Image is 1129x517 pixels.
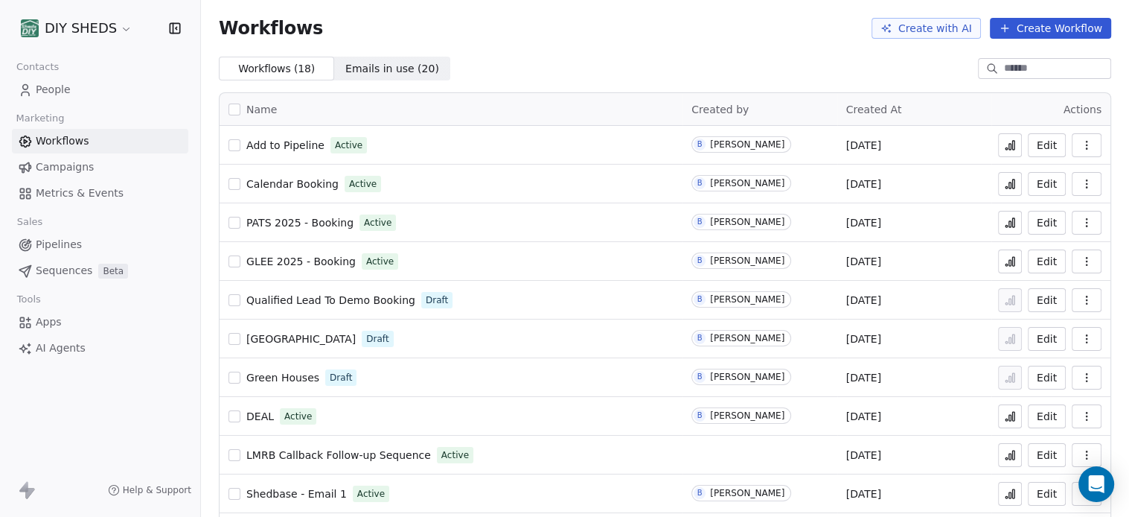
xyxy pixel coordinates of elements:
[1028,443,1066,467] button: Edit
[426,294,448,307] span: Draft
[846,254,881,269] span: [DATE]
[246,256,356,267] span: GLEE 2025 - Booking
[36,82,71,98] span: People
[710,333,784,343] div: [PERSON_NAME]
[1064,104,1101,115] span: Actions
[36,237,82,253] span: Pipelines
[710,294,784,305] div: [PERSON_NAME]
[1028,172,1066,196] button: Edit
[246,488,347,500] span: Shedbase - Email 1
[12,336,188,361] a: AI Agents
[98,264,128,279] span: Beta
[846,104,902,115] span: Created At
[246,449,431,461] span: LMRB Callback Follow-up Sequence
[246,178,339,190] span: Calendar Booking
[697,487,703,499] div: B
[246,333,356,345] span: [GEOGRAPHIC_DATA]
[10,107,71,130] span: Marketing
[691,104,749,115] span: Created by
[846,138,881,153] span: [DATE]
[871,18,981,39] button: Create with AI
[441,448,469,462] span: Active
[1078,466,1114,502] div: Open Intercom Messenger
[21,19,39,37] img: shedsdiy.jpg
[246,217,354,229] span: PATS 2025 - Booking
[710,256,784,266] div: [PERSON_NAME]
[246,332,356,346] a: [GEOGRAPHIC_DATA]
[10,288,47,311] span: Tools
[1028,211,1066,235] button: Edit
[36,314,62,330] span: Apps
[18,16,135,41] button: DIY SHEDS
[990,18,1111,39] button: Create Workflow
[12,181,188,206] a: Metrics & Events
[36,133,89,149] span: Workflows
[710,217,784,227] div: [PERSON_NAME]
[36,263,92,279] span: Sequences
[330,371,352,384] span: Draft
[36,185,124,201] span: Metrics & Events
[697,294,703,305] div: B
[12,232,188,257] a: Pipelines
[10,211,49,233] span: Sales
[108,484,191,496] a: Help & Support
[1028,133,1066,157] button: Edit
[1028,327,1066,351] button: Edit
[697,216,703,228] div: B
[846,409,881,424] span: [DATE]
[1028,482,1066,506] button: Edit
[335,139,362,152] span: Active
[36,159,94,175] span: Campaigns
[1028,288,1066,312] button: Edit
[246,486,347,501] a: Shedbase - Email 1
[219,18,323,39] span: Workflows
[846,448,881,463] span: [DATE]
[364,216,391,229] span: Active
[246,215,354,230] a: PATS 2025 - Booking
[846,486,881,501] span: [DATE]
[45,19,117,38] span: DIY SHEDS
[1028,366,1066,390] button: Edit
[1028,405,1066,428] a: Edit
[846,293,881,308] span: [DATE]
[12,310,188,334] a: Apps
[246,294,415,306] span: Qualified Lead To Demo Booking
[697,177,703,189] div: B
[710,488,784,498] div: [PERSON_NAME]
[697,255,703,267] div: B
[710,410,784,421] div: [PERSON_NAME]
[846,370,881,385] span: [DATE]
[10,56,65,78] span: Contacts
[246,139,324,151] span: Add to Pipeline
[357,487,385,501] span: Active
[366,332,388,346] span: Draft
[697,371,703,383] div: B
[246,293,415,308] a: Qualified Lead To Demo Booking
[246,372,319,384] span: Green Houses
[246,254,356,269] a: GLEE 2025 - Booking
[246,138,324,153] a: Add to Pipeline
[846,332,881,346] span: [DATE]
[12,258,188,283] a: SequencesBeta
[366,255,394,268] span: Active
[246,102,277,118] span: Name
[246,448,431,463] a: LMRB Callback Follow-up Sequence
[246,409,274,424] a: DEAL
[1028,250,1066,273] button: Edit
[697,332,703,344] div: B
[345,61,439,77] span: Emails in use ( 20 )
[246,177,339,191] a: Calendar Booking
[710,372,784,382] div: [PERSON_NAME]
[697,410,703,422] div: B
[710,139,784,150] div: [PERSON_NAME]
[36,340,86,356] span: AI Agents
[246,370,319,385] a: Green Houses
